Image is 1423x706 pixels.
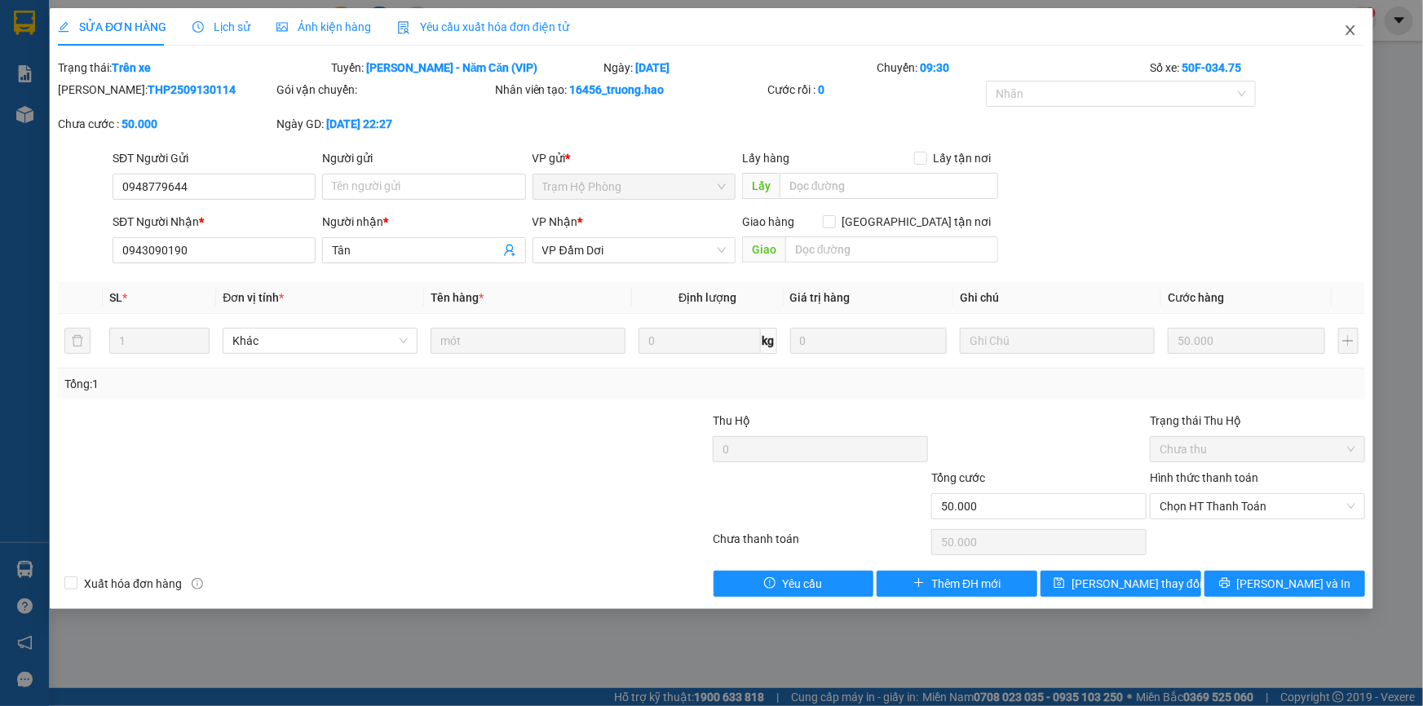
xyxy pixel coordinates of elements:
[1168,328,1325,354] input: 0
[780,173,998,199] input: Dọc đường
[1041,571,1201,597] button: save[PERSON_NAME] thay đổi
[1219,577,1231,590] span: printer
[1237,575,1351,593] span: [PERSON_NAME] và In
[785,236,998,263] input: Dọc đường
[913,577,925,590] span: plus
[1160,437,1355,461] span: Chưa thu
[503,244,516,257] span: user-add
[953,282,1161,314] th: Ghi chú
[1204,571,1365,597] button: printer[PERSON_NAME] và In
[1150,471,1258,484] label: Hình thức thanh toán
[1344,24,1357,37] span: close
[276,115,492,133] div: Ngày GD:
[764,577,776,590] span: exclamation-circle
[570,83,665,96] b: 16456_truong.hao
[148,83,236,96] b: THP2509130114
[192,578,203,589] span: info-circle
[782,575,822,593] span: Yêu cầu
[1328,8,1373,54] button: Close
[1054,577,1065,590] span: save
[58,21,69,33] span: edit
[790,328,948,354] input: 0
[678,291,736,304] span: Định lượng
[326,117,392,130] b: [DATE] 22:27
[767,81,983,99] div: Cước rồi :
[931,471,985,484] span: Tổng cước
[431,328,625,354] input: VD: Bàn, Ghế
[58,81,273,99] div: [PERSON_NAME]:
[58,115,273,133] div: Chưa cước :
[58,20,166,33] span: SỬA ĐƠN HÀNG
[742,215,794,228] span: Giao hàng
[1072,575,1202,593] span: [PERSON_NAME] thay đổi
[1160,494,1355,518] span: Chọn HT Thanh Toán
[742,173,780,199] span: Lấy
[64,328,91,354] button: delete
[77,575,188,593] span: Xuất hóa đơn hàng
[761,328,777,354] span: kg
[113,213,316,231] div: SĐT Người Nhận
[927,149,998,167] span: Lấy tận nơi
[276,81,492,99] div: Gói vận chuyển:
[192,20,250,33] span: Lịch sử
[64,375,550,393] div: Tổng: 1
[836,213,998,231] span: [GEOGRAPHIC_DATA] tận nơi
[742,152,789,165] span: Lấy hàng
[931,575,1001,593] span: Thêm ĐH mới
[790,291,851,304] span: Giá trị hàng
[742,236,785,263] span: Giao
[542,238,726,263] span: VP Đầm Dơi
[329,59,603,77] div: Tuyến:
[636,61,670,74] b: [DATE]
[112,61,151,74] b: Trên xe
[113,149,316,167] div: SĐT Người Gửi
[1168,291,1224,304] span: Cước hàng
[533,215,578,228] span: VP Nhận
[397,21,410,34] img: icon
[542,174,726,199] span: Trạm Hộ Phòng
[533,149,736,167] div: VP gửi
[960,328,1155,354] input: Ghi Chú
[276,20,371,33] span: Ảnh kiện hàng
[1148,59,1367,77] div: Số xe:
[397,20,569,33] span: Yêu cầu xuất hóa đơn điện tử
[875,59,1148,77] div: Chuyến:
[603,59,876,77] div: Ngày:
[232,329,408,353] span: Khác
[223,291,284,304] span: Đơn vị tính
[1338,328,1359,354] button: plus
[56,59,329,77] div: Trạng thái:
[495,81,765,99] div: Nhân viên tạo:
[322,213,525,231] div: Người nhận
[109,291,122,304] span: SL
[712,530,930,558] div: Chưa thanh toán
[322,149,525,167] div: Người gửi
[920,61,949,74] b: 09:30
[714,571,874,597] button: exclamation-circleYêu cầu
[1182,61,1241,74] b: 50F-034.75
[1150,412,1365,430] div: Trạng thái Thu Hộ
[431,291,484,304] span: Tên hàng
[713,414,750,427] span: Thu Hộ
[122,117,157,130] b: 50.000
[366,61,538,74] b: [PERSON_NAME] - Năm Căn (VIP)
[192,21,204,33] span: clock-circle
[276,21,288,33] span: picture
[818,83,824,96] b: 0
[877,571,1037,597] button: plusThêm ĐH mới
